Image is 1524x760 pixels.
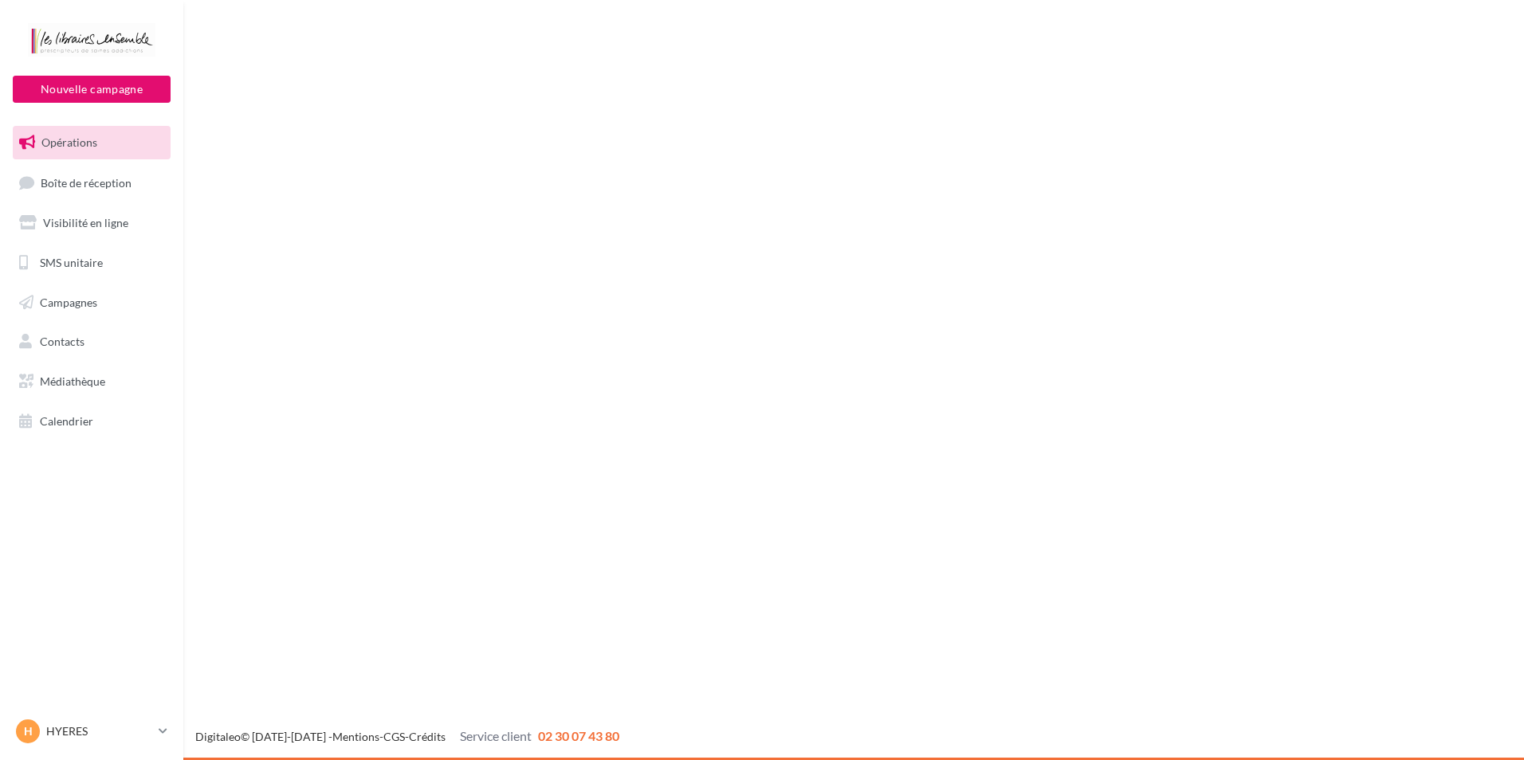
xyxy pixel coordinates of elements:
a: Visibilité en ligne [10,206,174,240]
a: Crédits [409,730,446,743]
span: SMS unitaire [40,256,103,269]
a: Médiathèque [10,365,174,398]
a: Digitaleo [195,730,241,743]
span: Médiathèque [40,374,105,388]
button: Nouvelle campagne [13,76,171,103]
span: Boîte de réception [41,175,132,189]
a: Calendrier [10,405,174,438]
span: 02 30 07 43 80 [538,728,619,743]
span: Visibilité en ligne [43,216,128,229]
span: Opérations [41,135,97,149]
span: Service client [460,728,532,743]
span: Contacts [40,335,84,348]
a: SMS unitaire [10,246,174,280]
p: HYERES [46,723,152,739]
a: Contacts [10,325,174,358]
span: Calendrier [40,414,93,428]
a: H HYERES [13,716,171,746]
a: Mentions [332,730,379,743]
span: H [24,723,33,739]
span: © [DATE]-[DATE] - - - [195,730,619,743]
a: Boîte de réception [10,166,174,200]
a: CGS [383,730,405,743]
a: Opérations [10,126,174,159]
a: Campagnes [10,286,174,319]
span: Campagnes [40,295,97,308]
